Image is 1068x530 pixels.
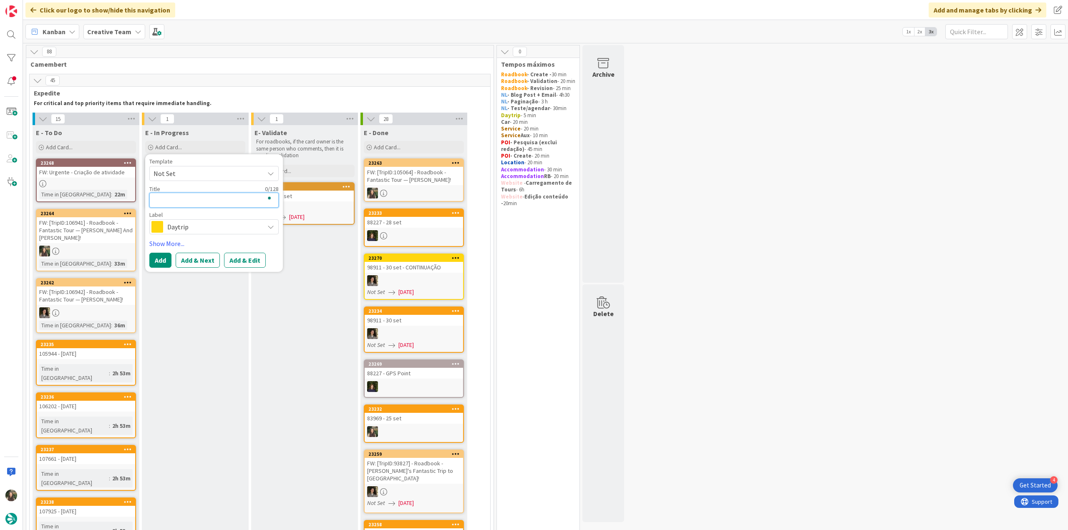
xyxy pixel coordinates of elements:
[501,173,544,180] strong: Accommodation
[510,152,531,159] strong: - Create
[367,381,378,392] img: MC
[40,499,135,505] div: 23238
[368,160,463,166] div: 23263
[39,259,111,268] div: Time in [GEOGRAPHIC_DATA]
[521,132,530,139] strong: Aux
[155,143,182,151] span: Add Card...
[110,421,133,430] div: 2h 53m
[111,190,112,199] span: :
[37,279,135,305] div: 23262FW: [TripID:106942] - Roadbook - Fantastic Tour — [PERSON_NAME]!
[367,288,385,296] i: Not Set
[364,359,464,398] a: 2326988227 - GPS PointMC
[37,286,135,305] div: FW: [TripID:106942] - Roadbook - Fantastic Tour — [PERSON_NAME]!
[501,118,510,126] strong: Car
[365,209,463,228] div: 2323388227 - 28 set
[110,369,133,378] div: 2h 53m
[368,308,463,314] div: 23234
[365,188,463,198] div: IG
[501,132,575,139] p: - 10 min
[368,255,463,261] div: 23270
[368,451,463,457] div: 23259
[507,98,538,105] strong: - Paginação
[365,450,463,484] div: 23259FW: [TripID:93827] - Roadbook - [PERSON_NAME]'s Fantastic Trip to [GEOGRAPHIC_DATA]!
[365,307,463,326] div: 2323498911 - 30 set
[270,114,284,124] span: 1
[37,393,135,401] div: 23236
[365,426,463,437] div: IG
[163,185,279,193] div: 0 / 128
[398,499,414,507] span: [DATE]
[365,254,463,262] div: 23270
[501,85,575,92] p: - 25 min
[149,185,160,193] label: Title
[36,278,136,333] a: 23262FW: [TripID:106942] - Roadbook - Fantastic Tour — [PERSON_NAME]!MSTime in [GEOGRAPHIC_DATA]:36m
[501,98,575,105] p: - 3 h
[379,114,393,124] span: 28
[527,78,557,85] strong: - Validation
[501,85,527,92] strong: Roadbook
[289,213,305,221] span: [DATE]
[365,159,463,185] div: 23263FW: [TripID:105064] - Roadbook - Fantastic Tour — [PERSON_NAME]!
[37,210,135,217] div: 23264
[398,341,414,349] span: [DATE]
[37,246,135,256] div: IG
[46,143,73,151] span: Add Card...
[501,98,507,105] strong: NL
[37,159,135,178] div: 23268FW: Urgente - Criação de atividade
[37,506,135,517] div: 107925 - [DATE]
[501,166,544,173] strong: Accommodation
[367,341,385,349] i: Not Set
[501,152,510,159] strong: POI
[149,253,171,268] button: Add
[255,191,354,201] div: 98911 - 30 set
[30,60,483,68] span: Camembert
[501,78,575,85] p: - 20 min
[501,126,575,132] p: - 20 min
[39,469,109,487] div: Time in [GEOGRAPHIC_DATA]
[365,275,463,286] div: MS
[365,254,463,273] div: 2327098911 - 30 set - CONTINUAÇÃO
[5,513,17,525] img: avatar
[365,159,463,167] div: 23263
[501,179,573,193] strong: Carregamento de Tours
[34,100,212,107] strong: For critical and top priority items that require immediate handling.
[167,221,260,233] span: Daytrip
[37,341,135,359] div: 23235105944 - [DATE]
[39,190,111,199] div: Time in [GEOGRAPHIC_DATA]
[39,417,109,435] div: Time in [GEOGRAPHIC_DATA]
[365,381,463,392] div: MC
[364,306,464,353] a: 2323498911 - 30 setMSNot Set[DATE]
[40,160,135,166] div: 23268
[365,360,463,368] div: 23269
[109,369,110,378] span: :
[37,446,135,453] div: 23237
[255,183,354,201] div: 2327198911 - 30 set
[149,212,163,218] span: Label
[37,498,135,517] div: 23238107925 - [DATE]
[34,89,480,97] span: Expedite
[501,105,575,112] p: - 30min
[367,188,378,198] img: IG
[51,114,65,124] span: 15
[259,184,354,190] div: 23271
[501,139,558,153] strong: - Pesquisa (exclui redação)
[368,522,463,527] div: 23258
[37,279,135,286] div: 23262
[39,364,109,382] div: Time in [GEOGRAPHIC_DATA]
[40,342,135,347] div: 23235
[365,328,463,339] div: MS
[501,159,524,166] strong: Location
[40,211,135,216] div: 23264
[37,217,135,243] div: FW: [TripID:106941] - Roadbook - Fantastic Tour — [PERSON_NAME] And [PERSON_NAME]!
[365,209,463,217] div: 23233
[501,60,569,68] span: Tempos máximos
[501,91,507,98] strong: NL
[37,453,135,464] div: 107661 - [DATE]
[364,450,464,513] a: 23259FW: [TripID:93827] - Roadbook - [PERSON_NAME]'s Fantastic Trip to [GEOGRAPHIC_DATA]!MSNot Se...
[5,5,17,17] img: Visit kanbanzone.com
[501,179,523,186] strong: Website
[37,446,135,464] div: 23237107661 - [DATE]
[39,246,50,256] img: IG
[365,413,463,424] div: 83969 - 25 set
[501,159,575,166] p: - 20 min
